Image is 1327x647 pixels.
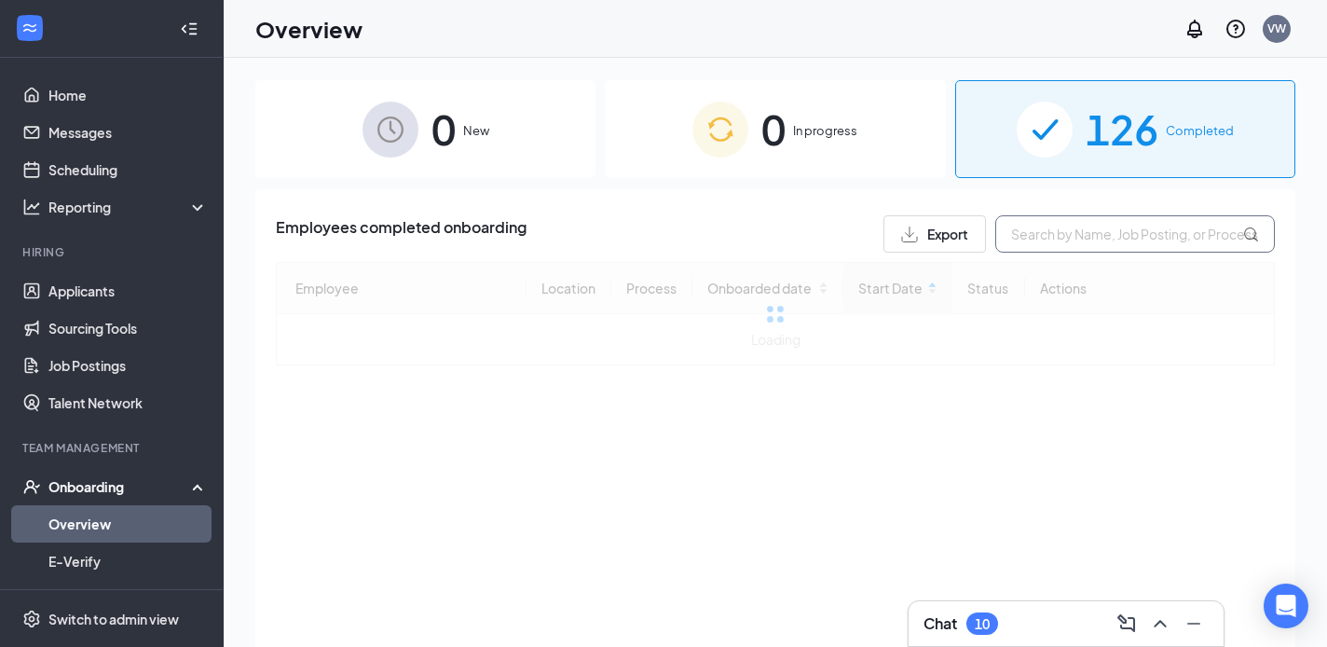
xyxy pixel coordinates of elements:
span: 126 [1086,97,1158,161]
span: New [463,121,489,140]
a: Messages [48,114,208,151]
span: Export [927,227,968,241]
a: Applicants [48,272,208,310]
svg: QuestionInfo [1224,18,1247,40]
a: Overview [48,505,208,543]
button: ChevronUp [1145,609,1175,639]
a: Sourcing Tools [48,310,208,347]
div: Hiring [22,244,204,260]
a: Job Postings [48,347,208,384]
a: Scheduling [48,151,208,188]
svg: Notifications [1183,18,1206,40]
a: E-Verify [48,543,208,580]
a: Onboarding Documents [48,580,208,617]
button: ComposeMessage [1112,609,1142,639]
a: Home [48,76,208,114]
div: Onboarding [48,477,192,496]
input: Search by Name, Job Posting, or Process [995,215,1275,253]
svg: WorkstreamLogo [21,19,39,37]
svg: UserCheck [22,477,41,496]
svg: ComposeMessage [1115,613,1138,635]
a: Talent Network [48,384,208,421]
h1: Overview [255,13,363,45]
h3: Chat [923,613,957,634]
div: Switch to admin view [48,610,179,628]
svg: Collapse [180,20,198,38]
button: Export [883,215,986,253]
div: Team Management [22,440,204,456]
svg: Minimize [1183,613,1205,635]
span: Employees completed onboarding [276,215,527,253]
div: VW [1267,21,1286,36]
span: 0 [761,97,786,161]
span: Completed [1166,121,1234,140]
span: In progress [793,121,857,140]
svg: ChevronUp [1149,613,1171,635]
div: Reporting [48,198,209,216]
svg: Analysis [22,198,41,216]
div: 10 [975,616,990,632]
div: Open Intercom Messenger [1264,584,1308,628]
svg: Settings [22,610,41,628]
span: 0 [431,97,456,161]
button: Minimize [1179,609,1209,639]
